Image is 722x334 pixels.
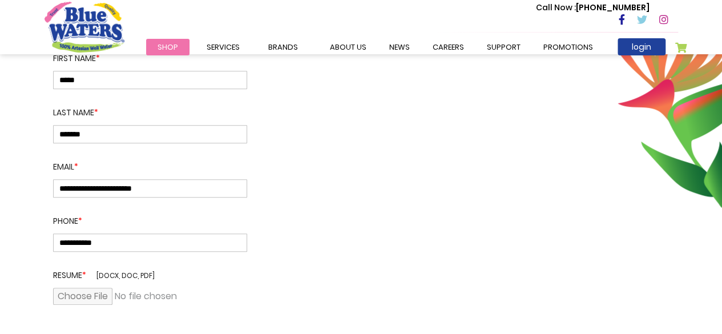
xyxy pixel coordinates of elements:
[618,38,665,55] a: login
[45,2,124,52] a: store logo
[53,143,247,179] label: Email
[475,39,532,55] a: support
[96,271,155,280] span: [docx, doc, pdf]
[532,39,604,55] a: Promotions
[158,42,178,53] span: Shop
[268,42,298,53] span: Brands
[53,89,247,125] label: Last Name
[207,42,240,53] span: Services
[53,252,247,288] label: Resume
[53,198,247,234] label: Phone
[378,39,421,55] a: News
[318,39,378,55] a: about us
[605,1,722,208] img: career-intro-leaves.png
[536,2,650,14] p: [PHONE_NUMBER]
[421,39,475,55] a: careers
[53,53,247,71] label: First name
[536,2,576,13] span: Call Now :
